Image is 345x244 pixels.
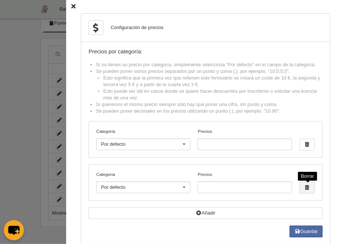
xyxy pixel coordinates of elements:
button: chat-button [4,220,24,240]
button: Guardar [290,226,323,237]
input: Precios [198,181,292,193]
label: Precios [198,128,292,150]
input: Precios [198,138,292,150]
li: Se pueden poner decimales en los precios utilizando un punto (.), por ejemplo, "10.90". [96,108,323,114]
li: Se pueden poner varios precios separados por un punto y coma (;), por ejemplo, "10;5;5;3". [96,68,323,101]
i: Cerrar [71,4,76,9]
label: Categoría [96,171,190,178]
li: Esto significa que la primera vez que rellenen este formulario se creará un coste de 10 €, la seg... [103,75,323,88]
div: Configuración de precios [111,24,163,31]
li: Esto puede ser útil en casos donde se quiere hacer descuentos por inscribirse o solicitar una lic... [103,88,323,101]
label: Categoría [96,128,190,135]
label: Precios [198,171,292,193]
span: Por defecto [101,141,126,147]
button: Añadir [89,207,323,219]
div: Precios por categoría: [89,49,323,55]
li: Si no tienes un precio por categoría, simplemente selecciona "Por defecto" en el campo de la cate... [96,61,323,68]
li: Si queremos el mismo precio siempre sólo hay que poner una cifra, sin punto y coma. [96,101,323,108]
span: Por defecto [101,184,126,190]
